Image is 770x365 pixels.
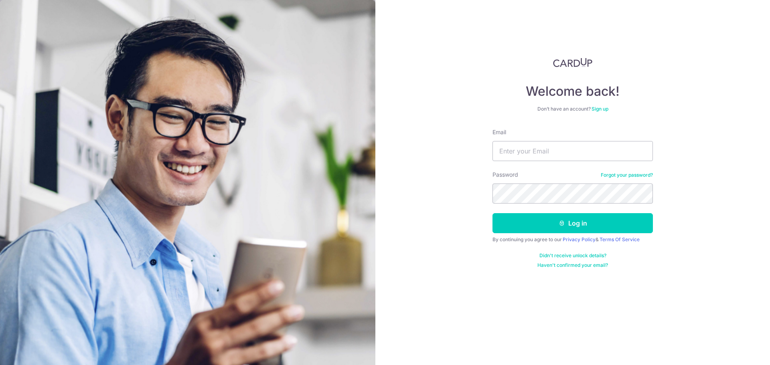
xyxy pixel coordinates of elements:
a: Sign up [592,106,608,112]
a: Forgot your password? [601,172,653,178]
input: Enter your Email [492,141,653,161]
label: Password [492,171,518,179]
h4: Welcome back! [492,83,653,99]
label: Email [492,128,506,136]
div: By continuing you agree to our & [492,236,653,243]
img: CardUp Logo [553,58,592,67]
a: Privacy Policy [563,236,596,242]
a: Haven't confirmed your email? [537,262,608,268]
button: Log in [492,213,653,233]
div: Don’t have an account? [492,106,653,112]
a: Terms Of Service [600,236,640,242]
a: Didn't receive unlock details? [539,252,606,259]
